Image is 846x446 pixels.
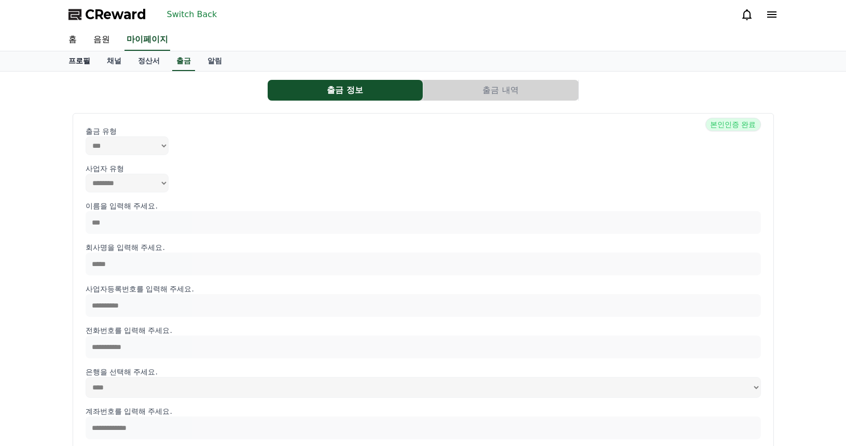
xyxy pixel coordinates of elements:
a: 음원 [85,29,118,51]
p: 은행을 선택해 주세요. [86,367,761,377]
p: 출금 유형 [86,126,761,136]
p: 전화번호를 입력해 주세요. [86,325,761,336]
a: 알림 [199,51,230,71]
p: 이름을 입력해 주세요. [86,201,761,211]
p: 계좌번호를 입력해 주세요. [86,406,761,416]
p: 회사명을 입력해 주세요. [86,242,761,253]
a: 정산서 [130,51,168,71]
a: 마이페이지 [124,29,170,51]
a: 출금 [172,51,195,71]
p: 사업자등록번호를 입력해 주세요. [86,284,761,294]
a: 프로필 [60,51,99,71]
button: 출금 정보 [268,80,423,101]
a: 채널 [99,51,130,71]
a: CReward [68,6,146,23]
span: 본인인증 완료 [705,118,760,131]
a: 출금 내역 [423,80,579,101]
a: 홈 [60,29,85,51]
button: Switch Back [163,6,221,23]
span: CReward [85,6,146,23]
p: 사업자 유형 [86,163,761,174]
button: 출금 내역 [423,80,578,101]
